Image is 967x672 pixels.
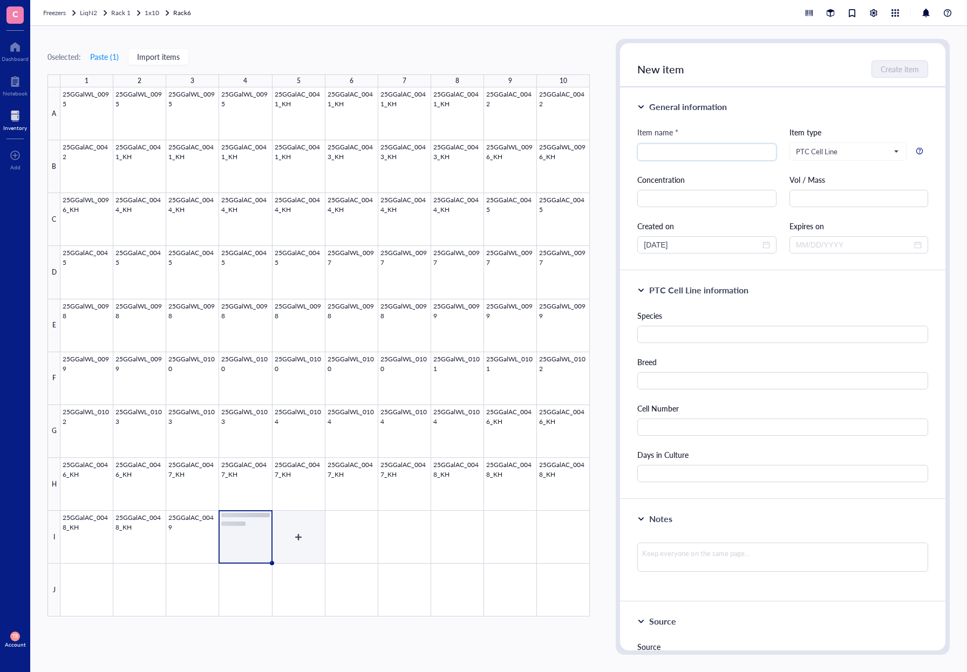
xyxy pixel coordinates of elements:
[350,74,353,87] div: 6
[12,7,18,20] span: C
[47,51,81,63] div: 0 selected:
[637,402,928,414] div: Cell Number
[5,641,26,648] div: Account
[789,220,928,232] div: Expires on
[47,511,60,564] div: I
[2,38,29,62] a: Dashboard
[3,107,27,131] a: Inventory
[789,126,928,138] div: Item type
[649,284,748,297] div: PTC Cell Line information
[47,193,60,246] div: C
[128,48,189,65] button: Import items
[47,140,60,193] div: B
[138,74,141,87] div: 2
[789,174,928,186] div: Vol / Mass
[47,564,60,616] div: J
[47,299,60,352] div: E
[644,239,760,251] input: MM/DD/YYYY
[871,60,928,78] button: Create item
[508,74,512,87] div: 9
[12,634,18,639] span: TR
[637,174,776,186] div: Concentration
[3,73,28,97] a: Notebook
[145,8,159,17] span: 1x10
[80,8,97,17] span: LiqN2
[47,87,60,140] div: A
[190,74,194,87] div: 3
[137,52,180,61] span: Import items
[47,405,60,458] div: G
[43,8,66,17] span: Freezers
[85,74,88,87] div: 1
[637,220,776,232] div: Created on
[243,74,247,87] div: 4
[111,8,171,18] a: Rack 11x10
[796,239,912,251] input: MM/DD/YYYY
[455,74,459,87] div: 8
[637,310,928,321] div: Species
[796,147,898,156] span: PTC Cell Line
[173,8,193,18] a: Rack6
[637,61,684,77] span: New item
[637,641,928,653] div: Source
[403,74,406,87] div: 7
[2,56,29,62] div: Dashboard
[111,8,131,17] span: Rack 1
[43,8,78,18] a: Freezers
[47,352,60,405] div: F
[649,615,676,628] div: Source
[649,512,672,525] div: Notes
[637,356,928,368] div: Breed
[3,125,27,131] div: Inventory
[47,458,60,511] div: H
[297,74,301,87] div: 5
[560,74,567,87] div: 10
[80,8,109,18] a: LiqN2
[637,126,678,138] div: Item name
[637,449,928,461] div: Days in Culture
[90,48,119,65] button: Paste (1)
[47,246,60,299] div: D
[3,90,28,97] div: Notebook
[649,100,727,113] div: General information
[10,164,21,170] div: Add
